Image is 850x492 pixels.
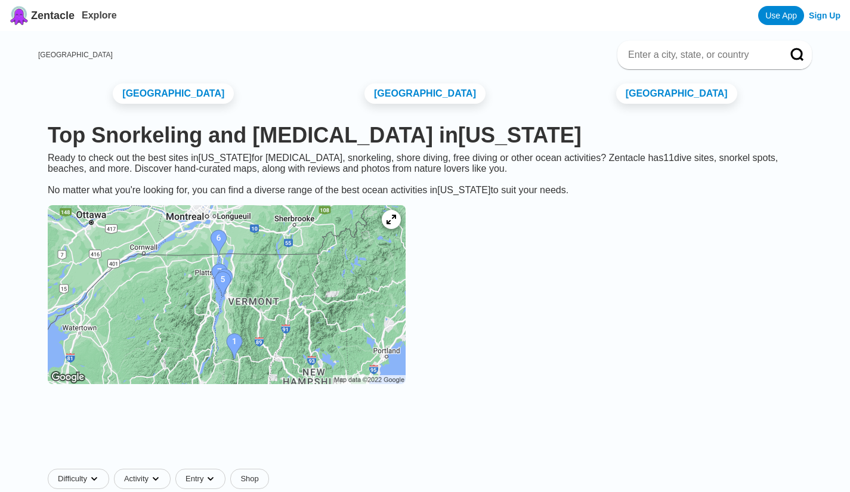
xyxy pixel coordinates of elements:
button: Difficultydropdown caret [48,469,114,489]
a: Explore [82,10,117,20]
a: [GEOGRAPHIC_DATA] [38,51,113,59]
a: [GEOGRAPHIC_DATA] [113,83,234,104]
img: Zentacle logo [10,6,29,25]
input: Enter a city, state, or country [627,49,774,61]
img: dropdown caret [151,474,160,484]
img: Vermont dive site map [48,205,406,384]
span: Activity [124,474,149,484]
a: Shop [230,469,268,489]
button: Activitydropdown caret [114,469,175,489]
span: Zentacle [31,10,75,22]
a: [GEOGRAPHIC_DATA] [616,83,737,104]
span: Difficulty [58,474,87,484]
iframe: Advertisement [136,406,715,459]
div: Ready to check out the best sites in [US_STATE] for [MEDICAL_DATA], snorkeling, shore diving, fre... [38,153,812,196]
a: [GEOGRAPHIC_DATA] [364,83,486,104]
span: Entry [186,474,203,484]
img: dropdown caret [89,474,99,484]
img: dropdown caret [206,474,215,484]
button: Entrydropdown caret [175,469,230,489]
a: Use App [758,6,804,25]
a: Zentacle logoZentacle [10,6,75,25]
h1: Top Snorkeling and [MEDICAL_DATA] in [US_STATE] [48,123,802,148]
a: Vermont dive site map [38,196,415,396]
a: Sign Up [809,11,840,20]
